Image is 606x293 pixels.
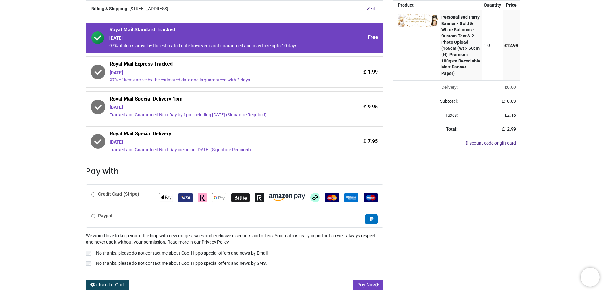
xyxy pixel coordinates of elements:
img: Maestro [364,193,378,202]
th: Product [393,1,440,10]
span: £ [502,99,516,104]
th: Price [503,1,520,10]
a: Edit [366,6,378,12]
span: Amazon Pay [269,195,305,200]
span: [STREET_ADDRESS] [129,6,168,12]
strong: Personalised Party Banner - Gold & White Balloons - Custom Text & 2 Photo Upload (166cm (W) x 50c... [441,15,480,75]
span: £ [505,85,516,90]
span: £ [505,113,516,118]
input: Credit Card (Stripe) [91,192,95,197]
p: No thanks, please do not contact me about Cool Hippo special offers and news by SMS. [96,260,267,267]
b: Paypal [98,213,112,218]
span: Google Pay [212,195,226,200]
span: £ 9.95 [363,103,378,110]
span: 12.99 [507,43,518,48]
span: £ [504,43,518,48]
div: [DATE] [110,70,324,76]
img: Google Pay [212,193,226,202]
span: Billie [231,195,250,200]
b: Credit Card (Stripe) [98,192,139,197]
h3: Pay with [86,166,383,177]
td: Subtotal: [393,94,461,108]
span: MasterCard [325,195,339,200]
span: £ 7.95 [363,138,378,145]
img: VISA [178,193,193,202]
input: No thanks, please do not contact me about Cool Hippo special offers and news by Email. [86,251,91,256]
p: No thanks, please do not contact me about Cool Hippo special offers and news by Email. [96,250,269,257]
img: American Express [344,193,358,202]
span: VISA [178,195,193,200]
div: 1.0 [484,42,501,49]
img: Amazon Pay [269,194,305,201]
button: Pay Now [353,280,383,290]
th: Quantity [482,1,503,10]
img: Apple Pay [159,193,173,202]
span: Royal Mail Special Delivery [110,130,324,139]
span: Paypal [365,216,378,221]
span: Apple Pay [159,195,173,200]
img: MasterCard [325,193,339,202]
iframe: Brevo live chat [581,268,600,287]
span: Maestro [364,195,378,200]
span: Revolut Pay [255,195,264,200]
div: 97% of items arrive by the estimated date however is not guaranteed and may take upto 10 days [109,43,324,49]
span: £ 1.99 [363,68,378,75]
strong: £ [502,127,516,132]
div: [DATE] [110,139,324,146]
strong: Total: [446,127,458,132]
img: wa2uW4AAAAGSURBVAMAvtael0NiujYAAAAASUVORK5CYII= [398,14,438,26]
span: Free [368,34,378,41]
b: Billing & Shipping: [91,6,128,11]
div: [DATE] [110,104,324,111]
span: 10.83 [505,99,516,104]
td: Delivery will be updated after choosing a new delivery method [393,81,461,94]
a: Discount code or gift card [466,140,516,146]
a: Return to Cart [86,280,129,290]
span: Royal Mail Express Tracked [110,61,324,69]
div: 97% of items arrive by the estimated date and is guaranteed with 3 days [110,77,324,83]
img: Klarna [198,193,207,202]
span: Afterpay Clearpay [310,195,320,200]
span: Royal Mail Special Delivery 1pm [110,95,324,104]
img: Revolut Pay [255,193,264,202]
input: No thanks, please do not contact me about Cool Hippo special offers and news by SMS. [86,261,91,266]
div: We would love to keep you in the loop with new ranges, sales and exclusive discounts and offers. ... [86,233,383,268]
div: Tracked and Guaranteed Next Day by 1pm including [DATE] (Signature Required) [110,112,324,118]
span: 2.16 [507,113,516,118]
span: Klarna [198,195,207,200]
td: Taxes: [393,108,461,122]
img: Billie [231,193,250,202]
div: [DATE] [109,35,324,42]
span: 12.99 [505,127,516,132]
img: Afterpay Clearpay [310,193,320,202]
input: Paypal [91,214,95,218]
span: 0.00 [507,85,516,90]
span: American Express [344,195,358,200]
span: Royal Mail Standard Tracked [109,26,324,35]
img: Paypal [365,214,378,224]
div: Tracked and Guaranteed Next Day including [DATE] (Signature Required) [110,147,324,153]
